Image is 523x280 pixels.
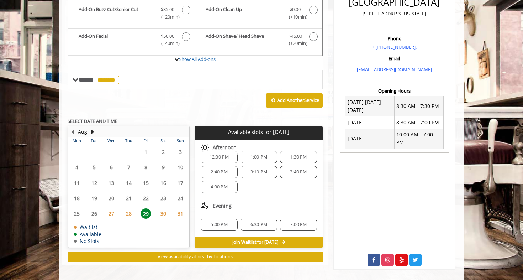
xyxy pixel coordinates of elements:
[211,222,227,228] span: 5:00 PM
[157,40,178,47] span: (+40min )
[198,129,319,135] p: Available slots for [DATE]
[68,252,323,262] button: View availability at nearby locations
[211,184,227,190] span: 4:30 PM
[290,6,301,13] span: $0.00
[206,6,281,21] b: Add-On Clean Up
[141,208,151,219] span: 29
[285,40,306,47] span: (+20min )
[342,36,447,41] h3: Phone
[201,151,237,163] div: 12:30 PM
[277,97,319,103] b: Add Another Service
[74,224,101,230] td: Waitlist
[211,169,227,175] span: 2:40 PM
[394,96,443,116] td: 8:30 AM - 7:30 PM
[79,6,154,21] b: Add-On Buzz Cut/Senior Cut
[250,222,267,228] span: 6:30 PM
[342,56,447,61] h3: Email
[68,137,85,144] th: Mon
[74,238,101,244] td: No Slots
[172,137,189,144] th: Sun
[90,128,95,136] button: Next Month
[345,116,395,129] td: [DATE]
[241,151,277,163] div: 1:00 PM
[213,145,237,150] span: Afternoon
[72,32,191,49] label: Add-On Facial
[340,88,449,93] h3: Opening Hours
[175,208,186,219] span: 31
[123,208,134,219] span: 28
[158,208,169,219] span: 30
[85,137,102,144] th: Tue
[120,206,137,221] td: Select day28
[70,128,75,136] button: Previous Month
[201,202,209,210] img: evening slots
[199,6,318,22] label: Add-On Clean Up
[137,137,154,144] th: Fri
[201,166,237,178] div: 2:40 PM
[266,93,323,108] button: Add AnotherService
[206,32,281,47] b: Add-On Shave/ Head Shave
[103,206,120,221] td: Select day27
[72,6,191,22] label: Add-On Buzz Cut/Senior Cut
[345,129,395,149] td: [DATE]
[199,32,318,49] label: Add-On Shave/ Head Shave
[154,206,171,221] td: Select day30
[241,219,277,231] div: 6:30 PM
[68,118,117,124] b: SELECT DATE AND TIME
[289,32,302,40] span: $45.00
[280,151,317,163] div: 1:30 PM
[372,44,417,50] a: + [PHONE_NUMBER].
[154,137,171,144] th: Sat
[394,129,443,149] td: 10:00 AM - 7:00 PM
[161,32,174,40] span: $50.00
[232,239,278,245] span: Join Waitlist for [DATE]
[213,203,232,209] span: Evening
[280,166,317,178] div: 3:40 PM
[179,56,216,62] a: Show All Add-ons
[158,253,233,260] span: View availability at nearby locations
[157,13,178,21] span: (+20min )
[106,208,117,219] span: 27
[290,222,307,228] span: 7:00 PM
[345,96,395,116] td: [DATE] [DATE] [DATE]
[250,154,267,160] span: 1:00 PM
[241,166,277,178] div: 3:10 PM
[342,10,447,17] p: [STREET_ADDRESS][US_STATE]
[250,169,267,175] span: 3:10 PM
[210,154,229,160] span: 12:30 PM
[79,32,154,47] b: Add-On Facial
[137,206,154,221] td: Select day29
[285,13,306,21] span: (+10min )
[103,137,120,144] th: Wed
[394,116,443,129] td: 8:30 AM - 7:00 PM
[290,154,307,160] span: 1:30 PM
[74,232,101,237] td: Available
[161,6,174,13] span: $35.00
[290,169,307,175] span: 3:40 PM
[78,128,87,136] button: Aug
[357,66,432,73] a: [EMAIL_ADDRESS][DOMAIN_NAME]
[280,219,317,231] div: 7:00 PM
[201,219,237,231] div: 5:00 PM
[172,206,189,221] td: Select day31
[120,137,137,144] th: Thu
[201,181,237,193] div: 4:30 PM
[201,143,209,152] img: afternoon slots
